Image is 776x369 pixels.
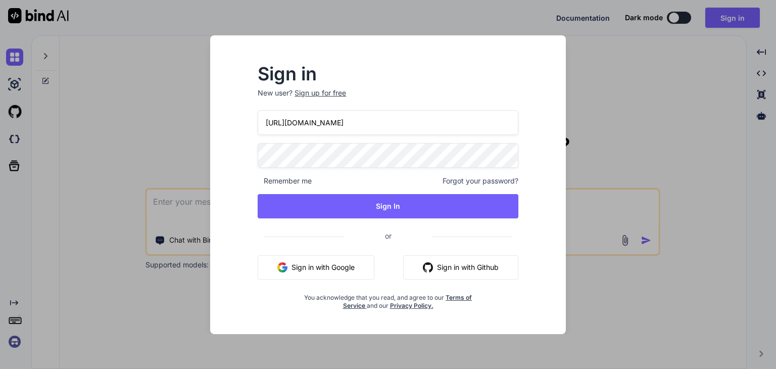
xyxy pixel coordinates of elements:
[258,255,374,280] button: Sign in with Google
[301,288,475,310] div: You acknowledge that you read, and agree to our and our
[343,294,472,309] a: Terms of Service
[403,255,518,280] button: Sign in with Github
[443,176,518,186] span: Forgot your password?
[345,223,432,248] span: or
[295,88,346,98] div: Sign up for free
[258,176,312,186] span: Remember me
[258,194,518,218] button: Sign In
[258,66,518,82] h2: Sign in
[423,262,433,272] img: github
[277,262,287,272] img: google
[258,110,518,135] input: Login or Email
[258,88,518,110] p: New user?
[390,302,433,309] a: Privacy Policy.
